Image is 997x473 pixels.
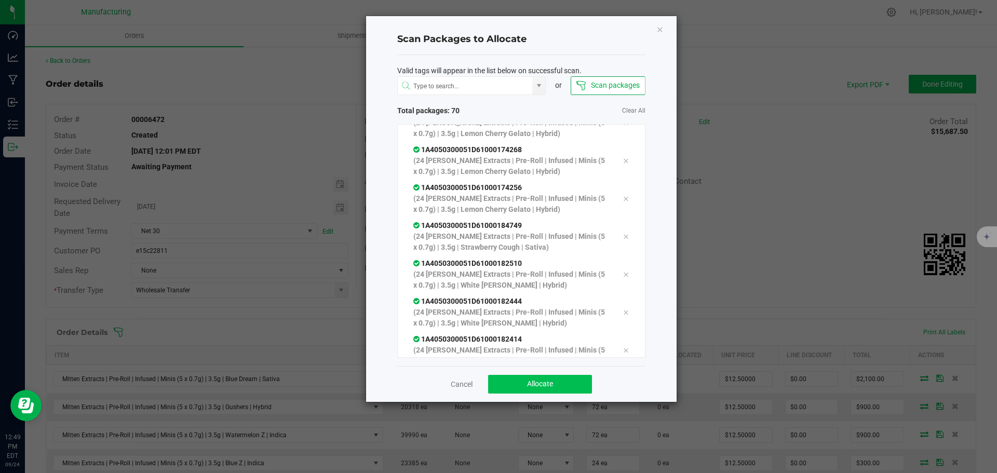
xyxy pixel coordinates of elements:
[413,335,421,343] span: In Sync
[451,379,473,389] a: Cancel
[413,221,421,229] span: In Sync
[398,77,533,96] input: NO DATA FOUND
[546,80,571,91] div: or
[413,155,608,177] p: (24 [PERSON_NAME] Extracts | Pre-Roll | Infused | Minis (5 x 0.7g) | 3.5g | Lemon Cherry Gelato |...
[413,269,608,291] p: (24 [PERSON_NAME] Extracts | Pre-Roll | Infused | Minis (5 x 0.7g) | 3.5g | White [PERSON_NAME] |...
[397,33,645,46] h4: Scan Packages to Allocate
[488,375,592,394] button: Allocate
[413,183,421,192] span: In Sync
[413,345,608,367] p: (24 [PERSON_NAME] Extracts | Pre-Roll | Infused | Minis (5 x 0.7g) | 3.5g | White [PERSON_NAME] |...
[397,105,521,116] span: Total packages: 70
[615,268,637,280] div: Remove tag
[527,380,553,388] span: Allocate
[10,390,42,421] iframe: Resource center
[413,307,608,329] p: (24 [PERSON_NAME] Extracts | Pre-Roll | Infused | Minis (5 x 0.7g) | 3.5g | White [PERSON_NAME] |...
[413,335,522,343] span: 1A4050300051D61000182414
[413,297,522,305] span: 1A4050300051D61000182444
[571,76,645,95] button: Scan packages
[622,106,645,115] a: Clear All
[656,23,664,35] button: Close
[615,192,637,205] div: Remove tag
[413,145,522,154] span: 1A4050300051D61000174268
[413,145,421,154] span: In Sync
[615,154,637,167] div: Remove tag
[615,306,637,318] div: Remove tag
[413,117,608,139] p: (24 [PERSON_NAME] Extracts | Pre-Roll | Infused | Minis (5 x 0.7g) | 3.5g | Lemon Cherry Gelato |...
[413,183,522,192] span: 1A4050300051D61000174256
[413,193,608,215] p: (24 [PERSON_NAME] Extracts | Pre-Roll | Infused | Minis (5 x 0.7g) | 3.5g | Lemon Cherry Gelato |...
[413,259,522,267] span: 1A4050300051D61000182510
[413,297,421,305] span: In Sync
[413,221,522,229] span: 1A4050300051D61000184749
[615,344,637,356] div: Remove tag
[413,231,608,253] p: (24 [PERSON_NAME] Extracts | Pre-Roll | Infused | Minis (5 x 0.7g) | 3.5g | Strawberry Cough | Sa...
[397,65,582,76] span: Valid tags will appear in the list below on successful scan.
[615,230,637,242] div: Remove tag
[413,259,421,267] span: In Sync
